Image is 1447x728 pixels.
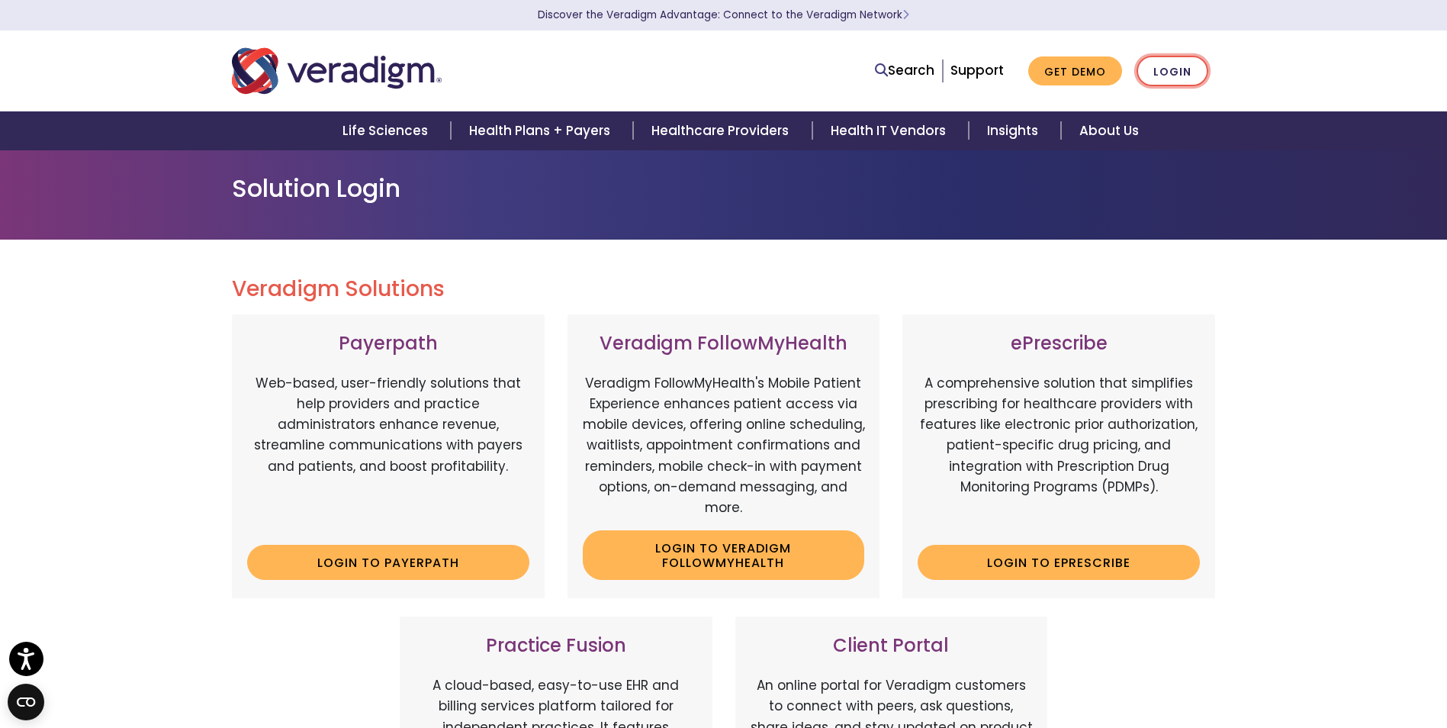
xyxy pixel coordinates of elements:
[8,684,44,720] button: Open CMP widget
[247,373,529,533] p: Web-based, user-friendly solutions that help providers and practice administrators enhance revenu...
[950,61,1004,79] a: Support
[1154,618,1429,710] iframe: Drift Chat Widget
[583,333,865,355] h3: Veradigm FollowMyHealth
[875,60,934,81] a: Search
[247,545,529,580] a: Login to Payerpath
[415,635,697,657] h3: Practice Fusion
[1028,56,1122,86] a: Get Demo
[918,373,1200,533] p: A comprehensive solution that simplifies prescribing for healthcare providers with features like ...
[232,46,442,96] img: Veradigm logo
[902,8,909,22] span: Learn More
[751,635,1033,657] h3: Client Portal
[969,111,1061,150] a: Insights
[918,545,1200,580] a: Login to ePrescribe
[232,276,1216,302] h2: Veradigm Solutions
[583,373,865,518] p: Veradigm FollowMyHealth's Mobile Patient Experience enhances patient access via mobile devices, o...
[538,8,909,22] a: Discover the Veradigm Advantage: Connect to the Veradigm NetworkLearn More
[247,333,529,355] h3: Payerpath
[451,111,633,150] a: Health Plans + Payers
[324,111,451,150] a: Life Sciences
[1061,111,1157,150] a: About Us
[583,530,865,580] a: Login to Veradigm FollowMyHealth
[1137,56,1208,87] a: Login
[918,333,1200,355] h3: ePrescribe
[812,111,969,150] a: Health IT Vendors
[633,111,812,150] a: Healthcare Providers
[232,174,1216,203] h1: Solution Login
